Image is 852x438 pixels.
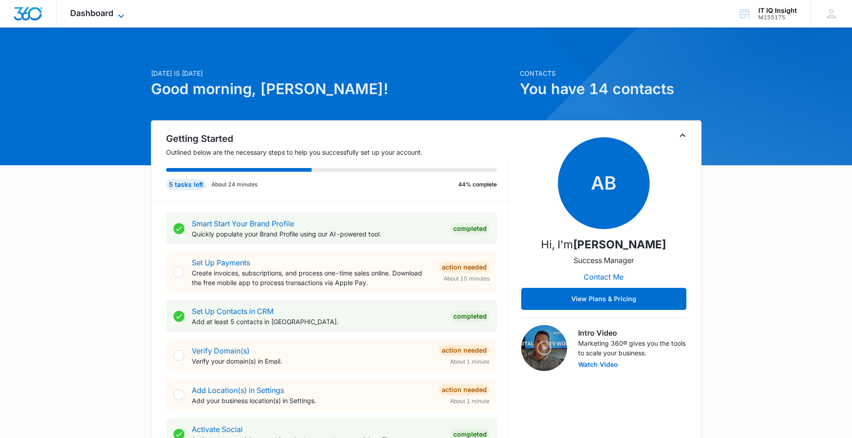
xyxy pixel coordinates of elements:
div: Action Needed [439,345,490,356]
span: Dashboard [70,8,113,18]
div: Action Needed [439,262,490,273]
div: 5 tasks left [166,179,206,190]
a: Activate Social [192,425,243,434]
p: Add your business location(s) in Settings. [192,396,432,405]
div: account name [758,7,797,14]
h3: Intro Video [578,327,686,338]
p: [DATE] is [DATE] [151,68,514,78]
span: About 1 minute [450,358,490,366]
p: Hi, I'm [541,236,666,253]
p: Quickly populate your Brand Profile using our AI-powered tool. [192,229,443,239]
a: Smart Start Your Brand Profile [192,219,294,228]
h1: Good morning, [PERSON_NAME]! [151,78,514,100]
p: Create invoices, subscriptions, and process one-time sales online. Download the free mobile app t... [192,268,432,287]
p: Add at least 5 contacts in [GEOGRAPHIC_DATA]. [192,317,443,326]
button: Contact Me [574,266,633,288]
p: Contacts [520,68,702,78]
p: Verify your domain(s) in Email. [192,356,432,366]
a: Set Up Payments [192,258,250,267]
span: About 1 minute [450,397,490,405]
button: Watch Video [578,361,618,368]
p: Success Manager [574,255,634,266]
span: About 15 minutes [444,275,490,283]
img: Intro Video [521,325,567,371]
div: account id [758,14,797,21]
div: Completed [451,223,490,234]
button: Toggle Collapse [677,130,688,141]
strong: [PERSON_NAME] [573,238,666,251]
a: Verify Domain(s) [192,346,250,355]
a: Set Up Contacts in CRM [192,307,273,316]
button: View Plans & Pricing [521,288,686,310]
p: Outlined below are the necessary steps to help you successfully set up your account. [166,147,508,157]
span: AB [558,137,650,229]
div: Completed [451,311,490,322]
p: Marketing 360® gives you the tools to scale your business. [578,338,686,358]
h1: You have 14 contacts [520,78,702,100]
h2: Getting Started [166,132,508,146]
p: About 24 minutes [212,180,257,189]
div: Action Needed [439,384,490,395]
a: Add Location(s) in Settings [192,386,284,395]
p: 44% complete [458,180,497,189]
